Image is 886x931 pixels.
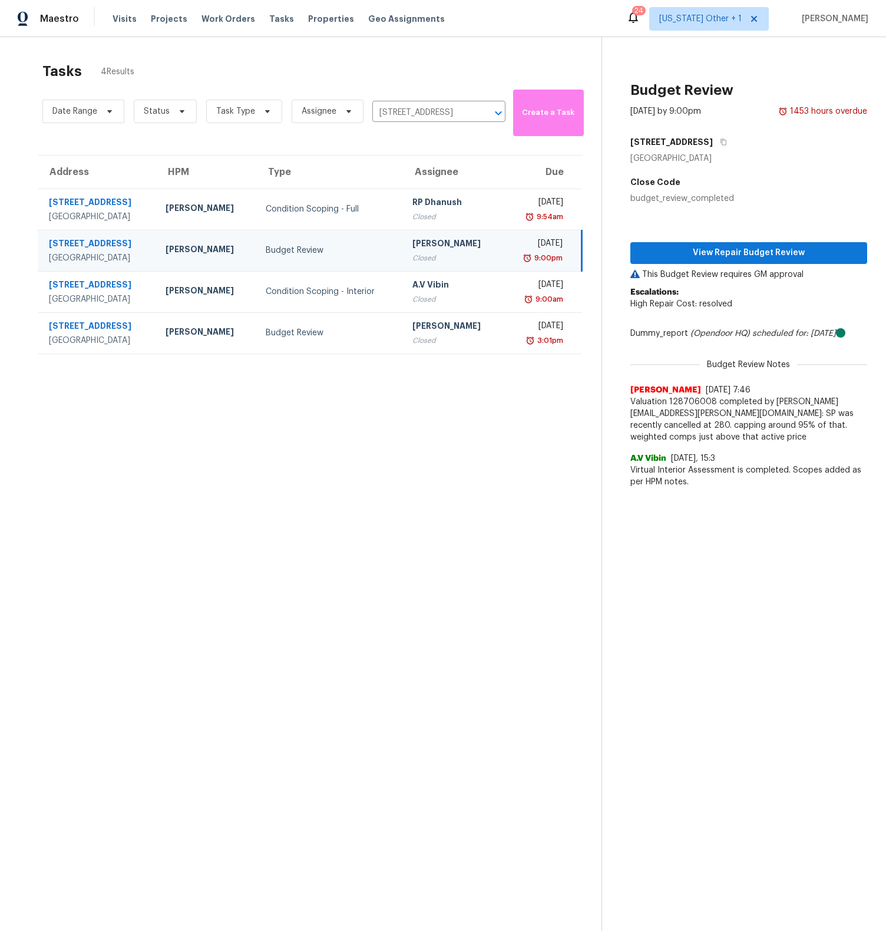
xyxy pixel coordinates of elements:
span: Geo Assignments [368,13,445,25]
th: Address [38,156,156,189]
i: scheduled for: [DATE] [752,329,836,338]
div: [DATE] by 9:00pm [630,105,701,117]
th: Assignee [403,156,503,189]
i: (Opendoor HQ) [690,329,750,338]
div: Closed [412,211,494,223]
div: Closed [412,293,494,305]
div: [STREET_ADDRESS] [49,279,147,293]
h2: Tasks [42,65,82,77]
img: Overdue Alarm Icon [778,105,788,117]
b: Escalations: [630,288,679,296]
div: Condition Scoping - Full [266,203,394,215]
th: Type [256,156,403,189]
div: budget_review_completed [630,193,867,204]
div: 9:54am [534,211,563,223]
p: This Budget Review requires GM approval [630,269,867,280]
span: Assignee [302,105,336,117]
div: Budget Review [266,245,394,256]
div: Closed [412,252,494,264]
span: [US_STATE] Other + 1 [659,13,742,25]
span: Tasks [269,15,294,23]
input: Search by address [372,104,472,122]
span: View Repair Budget Review [640,246,858,260]
div: [PERSON_NAME] [412,320,494,335]
div: 3:01pm [535,335,563,346]
div: [DATE] [513,320,564,335]
div: [PERSON_NAME] [412,237,494,252]
div: Condition Scoping - Interior [266,286,394,298]
div: [PERSON_NAME] [166,202,247,217]
span: Status [144,105,170,117]
span: Task Type [216,105,255,117]
button: Create a Task [513,90,584,136]
div: [STREET_ADDRESS] [49,320,147,335]
span: Properties [308,13,354,25]
div: [GEOGRAPHIC_DATA] [630,153,867,164]
div: [STREET_ADDRESS] [49,196,147,211]
span: Work Orders [201,13,255,25]
div: [GEOGRAPHIC_DATA] [49,293,147,305]
span: High Repair Cost: resolved [630,300,732,308]
button: Open [490,105,507,121]
span: Visits [113,13,137,25]
span: [DATE] 7:46 [706,386,751,394]
span: Create a Task [519,106,578,120]
img: Overdue Alarm Icon [524,293,533,305]
div: Budget Review [266,327,394,339]
div: [PERSON_NAME] [166,285,247,299]
div: [DATE] [513,279,564,293]
div: [STREET_ADDRESS] [49,237,147,252]
span: [DATE], 15:3 [671,454,715,463]
span: Valuation 128706008 completed by [PERSON_NAME][EMAIL_ADDRESS][PERSON_NAME][DOMAIN_NAME]: SP was r... [630,396,867,443]
th: HPM [156,156,256,189]
div: [DATE] [513,196,564,211]
img: Overdue Alarm Icon [523,252,532,264]
div: RP Dhanush [412,196,494,211]
div: A.V Vibin [412,279,494,293]
div: [GEOGRAPHIC_DATA] [49,252,147,264]
th: Due [503,156,582,189]
span: Date Range [52,105,97,117]
button: View Repair Budget Review [630,242,867,264]
span: A.V Vibin [630,453,666,464]
span: [PERSON_NAME] [797,13,868,25]
div: 9:00pm [532,252,563,264]
span: 4 Results [101,66,134,78]
span: Virtual Interior Assessment is completed. Scopes added as per HPM notes. [630,464,867,488]
span: Budget Review Notes [700,359,797,371]
div: Dummy_report [630,328,867,339]
span: Maestro [40,13,79,25]
span: [PERSON_NAME] [630,384,701,396]
h5: Close Code [630,176,867,188]
div: 9:00am [533,293,563,305]
div: 24 [634,5,643,16]
div: [PERSON_NAME] [166,243,247,258]
span: Projects [151,13,187,25]
div: 1453 hours overdue [788,105,867,117]
button: Copy Address [713,131,729,153]
div: [GEOGRAPHIC_DATA] [49,211,147,223]
img: Overdue Alarm Icon [525,211,534,223]
h2: Budget Review [630,84,733,96]
h5: [STREET_ADDRESS] [630,136,713,148]
div: [DATE] [513,237,563,252]
div: Closed [412,335,494,346]
img: Overdue Alarm Icon [525,335,535,346]
div: [GEOGRAPHIC_DATA] [49,335,147,346]
div: [PERSON_NAME] [166,326,247,341]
